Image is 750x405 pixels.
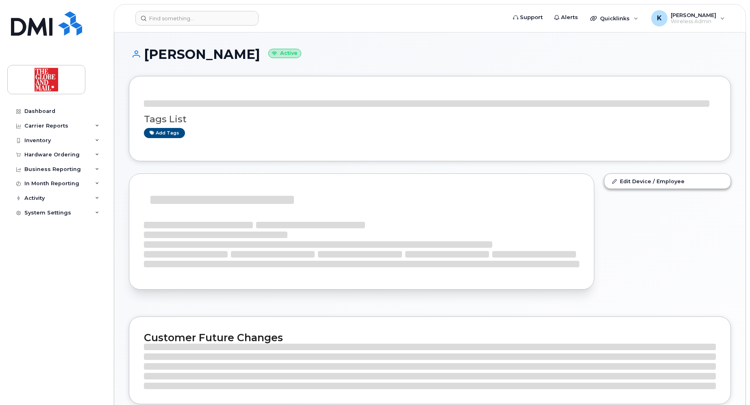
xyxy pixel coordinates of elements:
[144,114,716,124] h3: Tags List
[129,47,731,61] h1: [PERSON_NAME]
[144,331,716,344] h2: Customer Future Changes
[144,128,185,138] a: Add tags
[268,49,301,58] small: Active
[604,174,730,188] a: Edit Device / Employee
